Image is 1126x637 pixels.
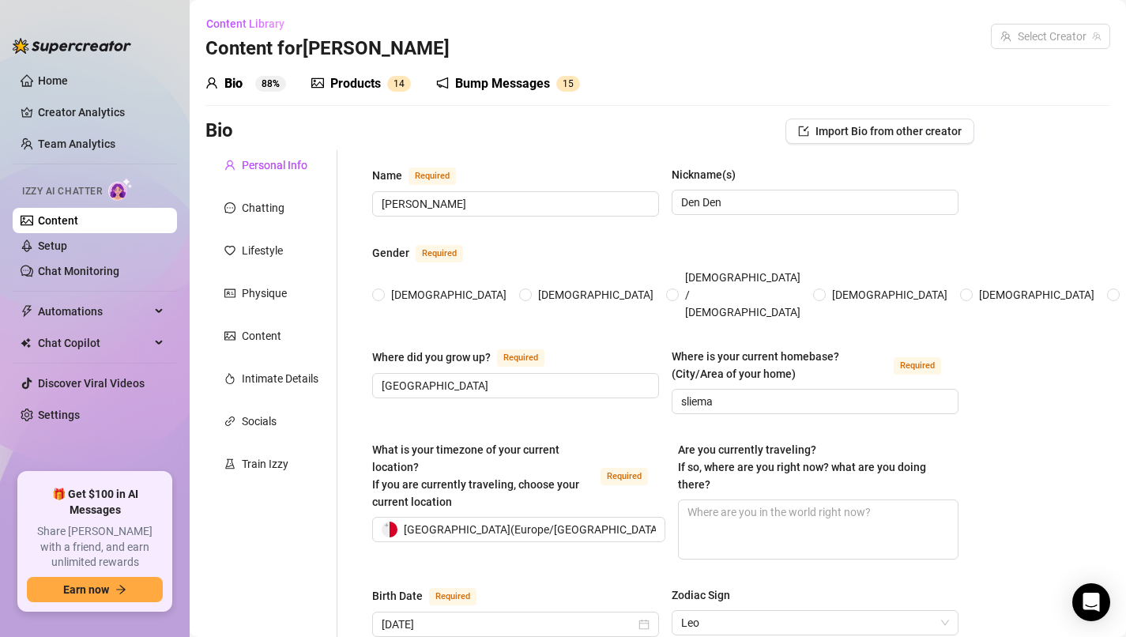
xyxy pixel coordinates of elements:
span: What is your timezone of your current location? If you are currently traveling, choose your curre... [372,443,579,508]
span: message [224,202,235,213]
input: Nickname(s) [681,194,946,211]
sup: 15 [556,76,580,92]
span: Content Library [206,17,284,30]
div: Socials [242,413,277,430]
span: 🎁 Get $100 in AI Messages [27,487,163,518]
label: Where did you grow up? [372,348,562,367]
a: Discover Viral Videos [38,377,145,390]
sup: 14 [387,76,411,92]
button: Import Bio from other creator [785,119,974,144]
div: Lifestyle [242,242,283,259]
div: Where did you grow up? [372,349,491,366]
div: Open Intercom Messenger [1072,583,1110,621]
span: fire [224,373,235,384]
span: notification [436,77,449,89]
div: Nickname(s) [672,166,736,183]
span: link [224,416,235,427]
span: user [224,160,235,171]
img: logo-BBDzfeDw.svg [13,38,131,54]
a: Setup [38,239,67,252]
span: picture [224,330,235,341]
div: Personal Info [242,156,307,174]
div: Name [372,167,402,184]
span: [DEMOGRAPHIC_DATA] [385,286,513,303]
div: Gender [372,244,409,262]
div: Where is your current homebase? (City/Area of your home) [672,348,887,383]
div: Products [330,74,381,93]
a: Home [38,74,68,87]
span: 1 [563,78,568,89]
label: Name [372,166,473,185]
span: Leo [681,611,949,635]
label: Where is your current homebase? (City/Area of your home) [672,348,958,383]
span: Automations [38,299,150,324]
img: AI Chatter [108,178,133,201]
span: idcard [224,288,235,299]
span: Izzy AI Chatter [22,184,102,199]
span: Earn now [63,583,109,596]
label: Zodiac Sign [672,586,741,604]
span: [DEMOGRAPHIC_DATA] [973,286,1101,303]
input: Where did you grow up? [382,377,646,394]
div: Intimate Details [242,370,318,387]
a: Content [38,214,78,227]
div: Bump Messages [455,74,550,93]
span: Required [429,588,476,605]
span: import [798,126,809,137]
span: Are you currently traveling? If so, where are you right now? what are you doing there? [678,443,926,491]
div: Physique [242,285,287,302]
span: Required [894,357,941,375]
input: Where is your current homebase? (City/Area of your home) [681,393,946,410]
a: Chat Monitoring [38,265,119,277]
span: picture [311,77,324,89]
input: Birth Date [382,616,635,633]
span: [DEMOGRAPHIC_DATA] [826,286,954,303]
h3: Content for [PERSON_NAME] [205,36,450,62]
span: 4 [399,78,405,89]
span: [DEMOGRAPHIC_DATA] [532,286,660,303]
label: Nickname(s) [672,166,747,183]
div: Bio [224,74,243,93]
span: Import Bio from other creator [815,125,962,138]
h3: Bio [205,119,233,144]
span: arrow-right [115,584,126,595]
span: team [1092,32,1102,41]
div: Train Izzy [242,455,288,473]
a: Team Analytics [38,138,115,150]
span: 1 [394,78,399,89]
span: 5 [568,78,574,89]
label: Gender [372,243,480,262]
span: thunderbolt [21,305,33,318]
span: Share [PERSON_NAME] with a friend, and earn unlimited rewards [27,524,163,571]
sup: 88% [255,76,286,92]
span: heart [224,245,235,256]
input: Name [382,195,646,213]
span: experiment [224,458,235,469]
span: Required [497,349,544,367]
button: Content Library [205,11,297,36]
label: Birth Date [372,586,494,605]
a: Creator Analytics [38,100,164,125]
div: Content [242,327,281,345]
div: Birth Date [372,587,423,605]
img: Chat Copilot [21,337,31,349]
span: Chat Copilot [38,330,150,356]
span: Required [601,468,648,485]
div: Zodiac Sign [672,586,730,604]
div: Chatting [242,199,284,217]
span: user [205,77,218,89]
img: mt [382,522,397,537]
span: [DEMOGRAPHIC_DATA] / [DEMOGRAPHIC_DATA] [679,269,807,321]
span: Required [409,168,456,185]
span: [GEOGRAPHIC_DATA] ( Europe/[GEOGRAPHIC_DATA] ) [404,518,665,541]
a: Settings [38,409,80,421]
button: Earn nowarrow-right [27,577,163,602]
span: Required [416,245,463,262]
